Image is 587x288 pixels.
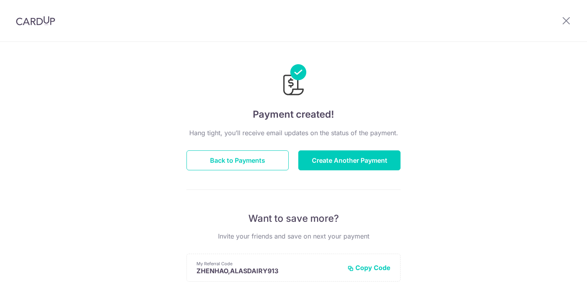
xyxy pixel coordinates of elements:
img: Payments [281,64,306,98]
h4: Payment created! [186,107,401,122]
p: ZHENHAO,ALASDAIRY913 [196,267,341,275]
p: Invite your friends and save on next your payment [186,231,401,241]
button: Create Another Payment [298,150,401,170]
p: Hang tight, you’ll receive email updates on the status of the payment. [186,128,401,138]
p: My Referral Code [196,260,341,267]
button: Back to Payments [186,150,289,170]
p: Want to save more? [186,212,401,225]
button: Copy Code [347,264,391,272]
img: CardUp [16,16,55,26]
